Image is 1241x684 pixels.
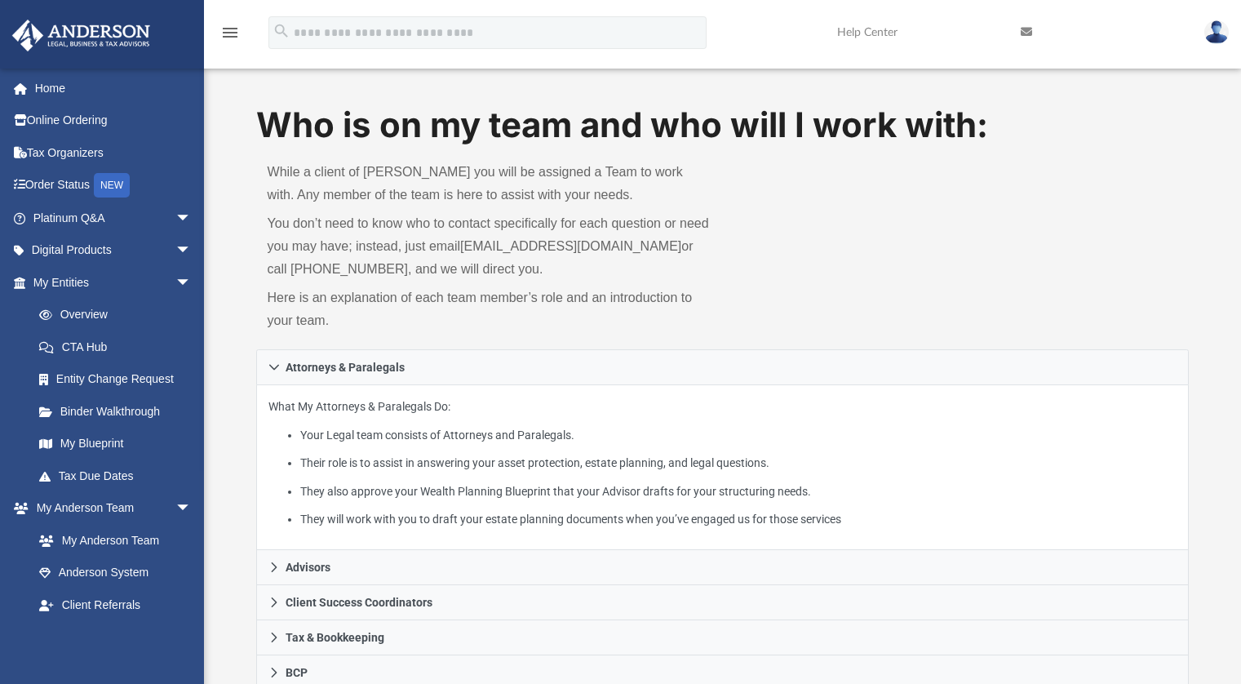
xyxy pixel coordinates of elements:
[256,385,1190,551] div: Attorneys & Paralegals
[175,234,208,268] span: arrow_drop_down
[11,72,216,104] a: Home
[256,550,1190,585] a: Advisors
[460,239,681,253] a: [EMAIL_ADDRESS][DOMAIN_NAME]
[23,299,216,331] a: Overview
[23,331,216,363] a: CTA Hub
[1204,20,1229,44] img: User Pic
[256,101,1190,149] h1: Who is on my team and who will I work with:
[94,173,130,198] div: NEW
[300,453,1177,473] li: Their role is to assist in answering your asset protection, estate planning, and legal questions.
[7,20,155,51] img: Anderson Advisors Platinum Portal
[175,202,208,235] span: arrow_drop_down
[300,482,1177,502] li: They also approve your Wealth Planning Blueprint that your Advisor drafts for your structuring ne...
[300,509,1177,530] li: They will work with you to draft your estate planning documents when you’ve engaged us for those ...
[23,524,200,557] a: My Anderson Team
[256,349,1190,385] a: Attorneys & Paralegals
[11,104,216,137] a: Online Ordering
[286,667,308,678] span: BCP
[11,266,216,299] a: My Entitiesarrow_drop_down
[286,362,405,373] span: Attorneys & Paralegals
[286,562,330,573] span: Advisors
[175,492,208,526] span: arrow_drop_down
[23,395,216,428] a: Binder Walkthrough
[286,632,384,643] span: Tax & Bookkeeping
[23,363,216,396] a: Entity Change Request
[11,492,208,525] a: My Anderson Teamarrow_drop_down
[268,286,711,332] p: Here is an explanation of each team member’s role and an introduction to your team.
[23,460,216,492] a: Tax Due Dates
[23,589,208,621] a: Client Referrals
[300,425,1177,446] li: Your Legal team consists of Attorneys and Paralegals.
[175,621,208,655] span: arrow_drop_down
[268,161,711,207] p: While a client of [PERSON_NAME] you will be assigned a Team to work with. Any member of the team ...
[23,557,208,589] a: Anderson System
[11,169,216,202] a: Order StatusNEW
[268,212,711,281] p: You don’t need to know who to contact specifically for each question or need you may have; instea...
[273,22,290,40] i: search
[11,234,216,267] a: Digital Productsarrow_drop_down
[175,266,208,300] span: arrow_drop_down
[11,202,216,234] a: Platinum Q&Aarrow_drop_down
[11,136,216,169] a: Tax Organizers
[256,585,1190,620] a: Client Success Coordinators
[268,397,1177,530] p: What My Attorneys & Paralegals Do:
[286,597,432,608] span: Client Success Coordinators
[23,428,208,460] a: My Blueprint
[11,621,208,654] a: My Documentsarrow_drop_down
[256,620,1190,655] a: Tax & Bookkeeping
[220,23,240,42] i: menu
[220,31,240,42] a: menu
